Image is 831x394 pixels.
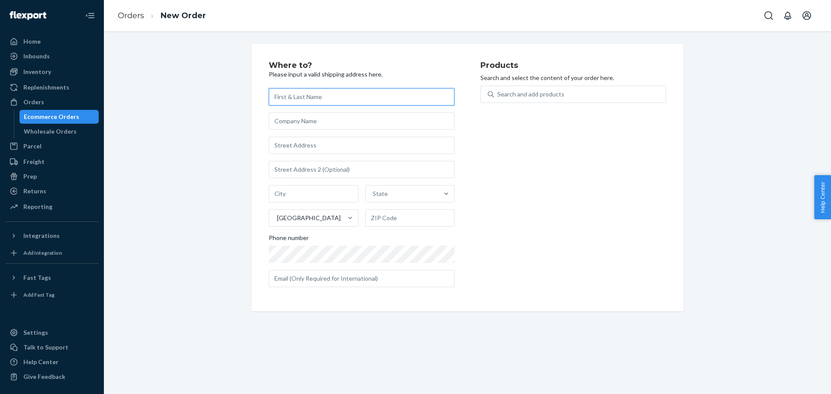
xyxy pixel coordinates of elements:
[5,355,99,369] a: Help Center
[5,49,99,63] a: Inbounds
[269,185,358,202] input: City
[5,340,99,354] button: Talk to Support
[161,11,206,20] a: New Order
[277,214,341,222] div: [GEOGRAPHIC_DATA]
[23,142,42,151] div: Parcel
[760,7,777,24] button: Open Search Box
[5,35,99,48] a: Home
[5,65,99,79] a: Inventory
[23,343,68,352] div: Talk to Support
[81,7,99,24] button: Close Navigation
[5,184,99,198] a: Returns
[5,155,99,169] a: Freight
[798,7,815,24] button: Open account menu
[118,11,144,20] a: Orders
[5,246,99,260] a: Add Integration
[23,37,41,46] div: Home
[24,112,79,121] div: Ecommerce Orders
[23,328,48,337] div: Settings
[23,273,51,282] div: Fast Tags
[480,74,666,82] p: Search and select the content of your order here.
[365,209,455,227] input: ZIP Code
[111,3,213,29] ol: breadcrumbs
[23,157,45,166] div: Freight
[269,70,454,79] p: Please input a valid shipping address here.
[23,202,52,211] div: Reporting
[17,6,48,14] span: Support
[269,161,454,178] input: Street Address 2 (Optional)
[5,139,99,153] a: Parcel
[480,61,666,70] h2: Products
[373,189,388,198] div: State
[814,175,831,219] button: Help Center
[779,7,796,24] button: Open notifications
[23,372,65,381] div: Give Feedback
[269,61,454,70] h2: Where to?
[5,326,99,340] a: Settings
[5,95,99,109] a: Orders
[23,249,62,256] div: Add Integration
[24,127,77,136] div: Wholesale Orders
[23,231,60,240] div: Integrations
[276,214,277,222] input: [GEOGRAPHIC_DATA]
[23,98,44,106] div: Orders
[5,229,99,243] button: Integrations
[19,125,99,138] a: Wholesale Orders
[23,358,58,366] div: Help Center
[5,170,99,183] a: Prep
[23,67,51,76] div: Inventory
[5,200,99,214] a: Reporting
[269,270,454,287] input: Email (Only Required for International)
[23,83,69,92] div: Replenishments
[5,271,99,285] button: Fast Tags
[269,137,454,154] input: Street Address
[23,291,55,298] div: Add Fast Tag
[5,288,99,302] a: Add Fast Tag
[23,187,46,195] div: Returns
[5,80,99,94] a: Replenishments
[269,112,454,130] input: Company Name
[19,110,99,124] a: Ecommerce Orders
[5,370,99,384] button: Give Feedback
[269,88,454,106] input: First & Last Name
[10,11,46,20] img: Flexport logo
[269,234,309,246] span: Phone number
[23,172,37,181] div: Prep
[23,52,50,61] div: Inbounds
[497,90,564,99] div: Search and add products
